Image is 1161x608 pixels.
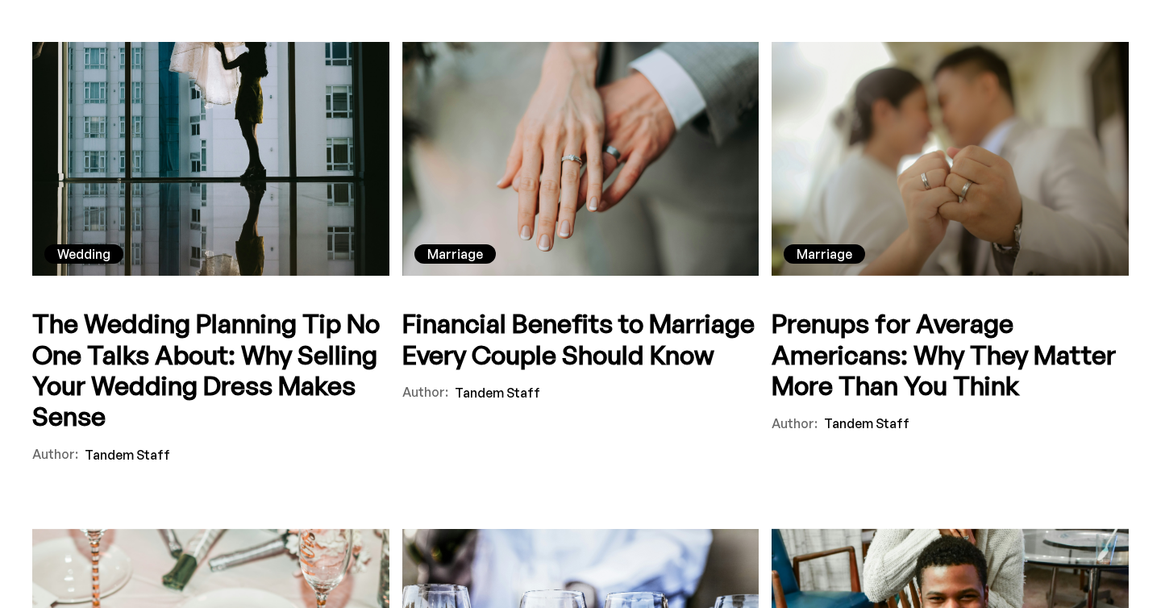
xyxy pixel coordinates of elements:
[32,308,389,464] a: The Wedding Planning Tip No One Talks About: Why Selling Your Wedding Dress Makes SenseAuthor:Tan...
[32,308,389,432] h5: The Wedding Planning Tip No One Talks About: Why Selling Your Wedding Dress Makes Sense
[797,244,852,264] div: Marriage
[402,308,759,402] a: Financial Benefits to Marriage Every Couple Should KnowAuthor:Tandem Staff
[32,448,78,461] div: Author:
[402,308,759,370] h5: Financial Benefits to Marriage Every Couple Should Know
[402,385,448,399] div: Author:
[772,308,1129,401] h5: Prenups for Average Americans: Why They Matter More Than You Think
[772,417,818,431] div: Author:
[427,244,483,264] div: Marriage
[772,308,1129,433] a: Prenups for Average Americans: Why They Matter More Than You ThinkAuthor:Tandem Staff
[824,414,909,433] div: Tandem Staff
[455,383,540,402] div: Tandem Staff
[85,445,170,464] div: Tandem Staff
[57,244,110,264] div: Wedding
